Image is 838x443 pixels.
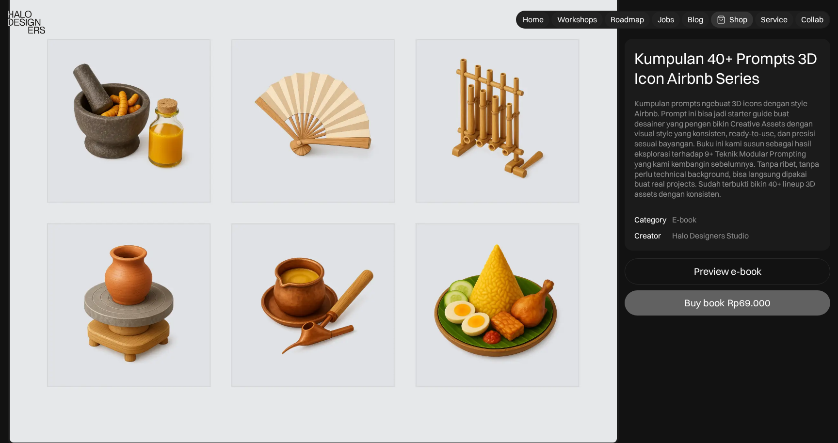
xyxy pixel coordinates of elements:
[523,15,544,25] div: Home
[557,15,597,25] div: Workshops
[711,12,753,28] a: Shop
[625,290,830,316] a: Buy bookRp69.000
[761,15,788,25] div: Service
[688,15,703,25] div: Blog
[682,12,709,28] a: Blog
[672,215,696,225] div: E-book
[517,12,549,28] a: Home
[684,297,725,309] div: Buy book
[727,297,771,309] div: Rp69.000
[658,15,674,25] div: Jobs
[634,231,661,241] div: Creator
[672,231,749,241] div: Halo Designers Studio
[634,98,821,199] div: Kumpulan prompts ngebuat 3D icons dengan style Airbnb. Prompt ini bisa jadi starter guide buat de...
[795,12,829,28] a: Collab
[801,15,823,25] div: Collab
[634,215,666,225] div: Category
[652,12,680,28] a: Jobs
[634,48,821,89] div: Kumpulan 40+ Prompts 3D Icon Airbnb Series
[611,15,644,25] div: Roadmap
[625,258,830,285] a: Preview e-book
[605,12,650,28] a: Roadmap
[729,15,747,25] div: Shop
[551,12,603,28] a: Workshops
[694,266,761,277] div: Preview e-book
[755,12,793,28] a: Service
